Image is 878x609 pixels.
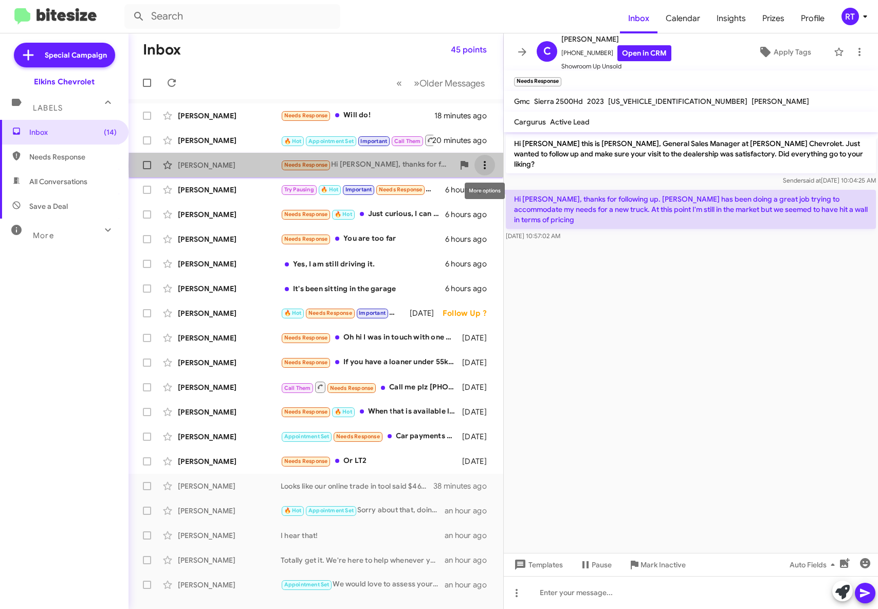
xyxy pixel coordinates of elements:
[740,43,829,61] button: Apply Tags
[178,432,281,442] div: [PERSON_NAME]
[396,77,402,89] span: «
[281,110,434,121] div: Will do!
[284,211,328,218] span: Needs Response
[506,232,560,240] span: [DATE] 10:57:02 AM
[284,236,328,242] span: Needs Response
[561,33,671,45] span: [PERSON_NAME]
[514,97,530,106] span: Gmc
[178,135,281,146] div: [PERSON_NAME]
[321,186,338,193] span: 🔥 Hot
[390,73,408,94] button: Previous
[284,138,302,145] span: 🔥 Hot
[359,310,386,316] span: Important
[178,580,281,590] div: [PERSON_NAME]
[284,334,328,341] span: Needs Response
[550,117,590,127] span: Active Lead
[419,78,485,89] span: Older Messages
[178,357,281,368] div: [PERSON_NAME]
[330,385,374,391] span: Needs Response
[514,117,546,127] span: Cargurus
[104,127,117,137] span: (14)
[445,506,495,516] div: an hour ago
[178,308,281,318] div: [PERSON_NAME]
[461,382,495,392] div: [DATE]
[445,283,495,294] div: 6 hours ago
[360,138,387,145] span: Important
[178,209,281,220] div: [PERSON_NAME]
[178,283,281,294] div: [PERSON_NAME]
[608,97,747,106] span: [US_VEHICLE_IDENTIFICATION_NUMBER]
[308,310,352,316] span: Needs Response
[461,407,495,417] div: [DATE]
[803,176,821,184] span: said at
[445,209,495,220] div: 6 hours ago
[284,112,328,119] span: Needs Response
[443,41,495,59] button: 45 points
[281,579,445,590] div: We would love to assess your Patriot in person. Can we schedule an appointment for you to bring i...
[281,208,445,220] div: Just curious, I can have the fender fixed
[445,580,495,590] div: an hour ago
[514,77,561,86] small: Needs Response
[29,201,68,211] span: Save a Deal
[178,111,281,121] div: [PERSON_NAME]
[281,134,433,147] div: Inbound Call
[335,211,352,218] span: 🔥 Hot
[29,152,117,162] span: Needs Response
[281,406,461,418] div: When that is available let me know
[281,159,454,171] div: Hi [PERSON_NAME], thanks for following up. [PERSON_NAME] has been doing a great job trying to acc...
[445,185,495,195] div: 6 hours ago
[284,162,328,168] span: Needs Response
[336,433,380,440] span: Needs Response
[281,381,461,393] div: Call me plz [PHONE_NUMBER]
[620,556,694,574] button: Mark Inactive
[571,556,620,574] button: Pause
[178,407,281,417] div: [PERSON_NAME]
[284,385,311,391] span: Call Them
[281,307,410,319] div: Thanks
[178,530,281,541] div: [PERSON_NAME]
[281,455,461,467] div: Or LT2
[281,233,445,245] div: You are too far
[410,308,443,318] div: [DATE]
[178,481,281,491] div: [PERSON_NAME]
[752,97,809,106] span: [PERSON_NAME]
[754,4,793,33] span: Prizes
[561,45,671,61] span: [PHONE_NUMBER]
[34,77,95,87] div: Elkins Chevrolet
[394,138,421,145] span: Call Them
[451,41,487,59] span: 45 points
[281,481,433,491] div: Looks like our online trade in tool said $4690. Did you want to bring it by for a real number?
[592,556,612,574] span: Pause
[33,231,54,240] span: More
[281,505,445,516] div: Sorry about that, doing a ton of follow up [DATE]. If we can assist, just let me know!
[29,176,87,187] span: All Conversations
[561,61,671,71] span: Showroom Up Unsold
[281,283,445,294] div: It's been sitting in the garage
[335,408,352,415] span: 🔥 Hot
[708,4,754,33] span: Insights
[842,8,859,25] div: RT
[433,481,495,491] div: 38 minutes ago
[308,507,354,514] span: Appointment Set
[284,581,330,588] span: Appointment Set
[178,555,281,565] div: [PERSON_NAME]
[178,456,281,467] div: [PERSON_NAME]
[281,431,461,442] div: Car payments are outrageously high and I'm not interested in high car payments because I have bad...
[443,308,495,318] div: Follow Up ?
[445,555,495,565] div: an hour ago
[29,127,117,137] span: Inbox
[587,97,604,106] span: 2023
[445,530,495,541] div: an hour ago
[178,234,281,244] div: [PERSON_NAME]
[178,259,281,269] div: [PERSON_NAME]
[504,556,571,574] button: Templates
[657,4,708,33] a: Calendar
[284,186,314,193] span: Try Pausing
[284,310,302,316] span: 🔥 Hot
[391,73,491,94] nav: Page navigation example
[124,4,340,29] input: Search
[543,43,551,60] span: C
[178,333,281,343] div: [PERSON_NAME]
[434,111,495,121] div: 18 minutes ago
[461,357,495,368] div: [DATE]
